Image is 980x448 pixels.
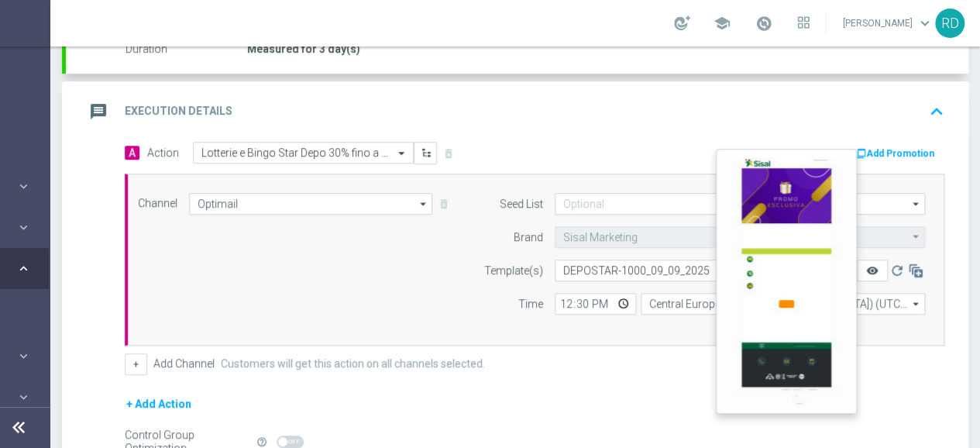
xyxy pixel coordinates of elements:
[555,193,925,215] input: Optional
[247,41,938,57] div: Measured for 3 day(s)
[16,349,31,364] i: keyboard_arrow_right
[138,197,177,210] label: Channel
[841,12,935,35] a: [PERSON_NAME]keyboard_arrow_down
[857,260,888,281] button: remove_red_eye
[518,298,543,311] label: Time
[555,260,857,281] ng-select: DEPOSTAR-1000_09_09_2025
[256,436,267,447] i: help_outline
[484,264,543,277] label: Template(s)
[125,353,147,375] button: +
[916,15,934,32] span: keyboard_arrow_down
[888,260,906,281] button: refresh
[889,263,905,278] i: refresh
[16,220,31,235] i: keyboard_arrow_right
[16,390,31,405] i: keyboard_arrow_right
[500,198,543,211] label: Seed List
[125,146,139,160] span: A
[16,261,31,276] i: keyboard_arrow_right
[923,97,950,126] button: keyboard_arrow_up
[935,9,965,38] div: RD
[16,179,31,194] i: keyboard_arrow_right
[153,357,215,370] label: Add Channel
[714,15,731,32] span: school
[193,142,414,164] ng-select: Lotterie e Bingo Star Depo 30% fino a 1.000€/3gg
[126,43,247,57] label: Duration
[147,146,179,160] label: Action
[514,231,543,244] label: Brand
[866,264,879,277] i: remove_red_eye
[221,357,485,370] label: Customers will get this action on all channels selected.
[125,104,232,119] h2: Execution Details
[925,100,948,123] i: keyboard_arrow_up
[189,193,432,215] input: Select channel
[909,294,924,314] i: arrow_drop_down
[909,194,924,214] i: arrow_drop_down
[416,194,432,214] i: arrow_drop_down
[125,395,193,414] button: + Add Action
[84,97,950,126] div: message Execution Details keyboard_arrow_up
[854,145,940,162] button: Add Promotion
[724,157,848,405] img: 35849.jpeg
[555,226,925,248] input: Sisal Marketing
[641,293,925,315] input: Central European Time (Berlin) (UTC +02:00)
[84,98,112,126] i: message
[909,227,924,246] i: arrow_drop_down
